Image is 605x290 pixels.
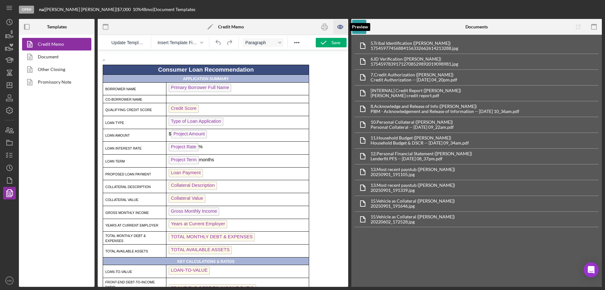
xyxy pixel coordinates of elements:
b: Credit Memo [218,24,244,29]
div: 7. Credit Authorization ([PERSON_NAME]) [371,72,457,77]
span: Insert Template Field [158,40,198,45]
div: | Document Templates [153,7,195,12]
a: Document [22,50,88,63]
div: 17545978391712708529892019098981.jpg [371,62,458,67]
button: MR [3,274,16,287]
div: PBM - Acknowledgement and Release of Information -- [DATE] 10_36am.pdf [371,109,519,114]
div: 6. ID Verification ([PERSON_NAME]) [371,56,458,62]
button: Redo [224,38,235,47]
div: 12. Personal Financial Statement ([PERSON_NAME]) [371,151,472,156]
a: Other Closing [22,63,88,76]
div: 5. Tribal Identification ([PERSON_NAME]) [371,41,458,46]
iframe: Rich Text Area [98,50,348,287]
div: Save [331,38,340,47]
div: Household Budget & DSCR -- [DATE] 09_34am.pdf [371,140,469,145]
div: 20250901_191339.jpg [371,188,455,193]
div: Credit Authorization -- [DATE] 04_20pm.pdf [371,77,457,82]
div: 15. Vehicle as Collateral ([PERSON_NAME]) [371,214,455,219]
div: 20250901_191105.jpg [371,172,455,177]
div: Lenderfit PFS -- [DATE] 08_37pm.pdf [371,156,472,161]
a: Credit Memo [22,38,88,50]
b: Templates [47,24,67,29]
span: FRONT-END DEBT-TO-INCOME RATIO [71,234,158,243]
div: [PERSON_NAME] credit report.pdf [371,93,461,98]
button: Undo [213,38,224,47]
div: Open [19,6,34,14]
div: [INTERNAL] Credit Report ([PERSON_NAME]) [371,88,461,93]
button: Save [316,38,347,47]
div: 20250901_191646.jpg [371,204,455,209]
b: na [39,7,44,12]
div: 13. Most recent paystub ([PERSON_NAME]) [371,183,455,188]
div: [PERSON_NAME] [PERSON_NAME] | [45,7,117,12]
div: 10 % [133,7,141,12]
button: Reset the template to the current product template value [109,38,147,47]
div: 48 mo [141,7,153,12]
span: FRONT-END DEBT-TO-INCOME RATIO [8,230,57,239]
span: $7,000 [117,7,131,12]
div: | [39,7,45,12]
button: Format Paragraph [243,38,284,47]
span: Update Template [112,40,145,45]
div: 15. Vehicle as Collateral ([PERSON_NAME]) [371,198,455,204]
button: Reveal or hide additional toolbar items [291,38,302,47]
div: 17545977456884156332662614213288.jpg [371,46,458,51]
text: MR [7,279,12,282]
button: Insert Template Field [155,38,205,47]
b: Documents [465,24,488,29]
span: Paragraph [245,40,276,45]
div: 11. Household Budget ([PERSON_NAME]) [371,135,469,140]
div: Open Intercom Messenger [584,262,599,277]
div: Personal Collateral -- [DATE] 09_22am.pdf [371,125,454,130]
div: 8. Acknowledge and Release of Info ([PERSON_NAME]) [371,104,519,109]
div: 10. Personal Collateral ([PERSON_NAME]) [371,120,454,125]
div: 13. Most recent paystub ([PERSON_NAME]) [371,167,455,172]
div: 20220602_172528.jpg [371,219,455,224]
a: Promissory Note [22,76,88,88]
